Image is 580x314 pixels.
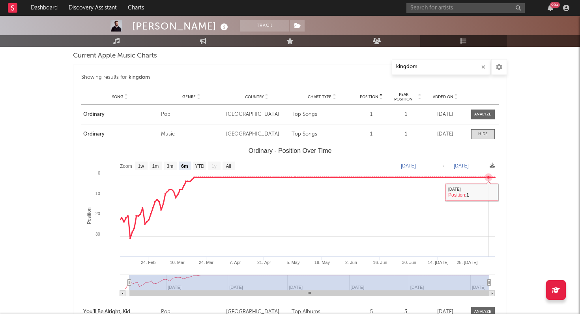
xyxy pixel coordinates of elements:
[83,111,157,119] a: Ordinary
[390,92,417,102] span: Peak Position
[426,130,465,138] div: [DATE]
[226,164,231,169] text: All
[120,164,132,169] text: Zoom
[195,164,204,169] text: YTD
[81,73,499,82] div: Showing results for
[73,51,157,61] span: Current Apple Music Charts
[161,130,222,138] div: Music
[292,130,353,138] div: Top Songs
[211,164,217,169] text: 1y
[428,260,449,265] text: 14. [DATE]
[95,191,100,196] text: 10
[152,164,159,169] text: 1m
[360,95,378,99] span: Position
[226,130,287,138] div: [GEOGRAPHIC_DATA]
[138,164,144,169] text: 1w
[230,260,241,265] text: 7. Apr
[357,111,386,119] div: 1
[199,260,214,265] text: 24. Mar
[292,111,353,119] div: Top Songs
[401,163,416,169] text: [DATE]
[550,2,560,8] div: 99 +
[433,95,453,99] span: Added On
[548,5,553,11] button: 99+
[440,163,445,169] text: →
[170,260,185,265] text: 10. Mar
[392,59,490,75] input: Search Playlists/Charts
[357,130,386,138] div: 1
[345,260,357,265] text: 2. Jun
[406,3,525,13] input: Search for artists
[390,111,422,119] div: 1
[286,260,300,265] text: 5. May
[457,260,477,265] text: 28. [DATE]
[245,95,264,99] span: Country
[86,208,92,225] text: Position
[390,130,422,138] div: 1
[373,260,387,265] text: 16. Jun
[240,20,289,32] button: Track
[249,147,332,154] text: Ordinary - Position Over Time
[314,260,330,265] text: 19. May
[167,164,174,169] text: 3m
[226,111,287,119] div: [GEOGRAPHIC_DATA]
[83,130,157,138] a: Ordinary
[98,171,100,175] text: 0
[308,95,331,99] span: Chart Type
[95,211,100,216] text: 20
[454,163,469,169] text: [DATE]
[141,260,155,265] text: 24. Feb
[426,111,465,119] div: [DATE]
[112,95,123,99] span: Song
[129,73,150,82] div: kingdom
[132,20,230,33] div: [PERSON_NAME]
[257,260,271,265] text: 21. Apr
[161,111,222,119] div: Pop
[81,144,499,302] svg: Ordinary - Position Over Time
[402,260,416,265] text: 30. Jun
[181,164,188,169] text: 6m
[95,232,100,236] text: 30
[182,95,196,99] span: Genre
